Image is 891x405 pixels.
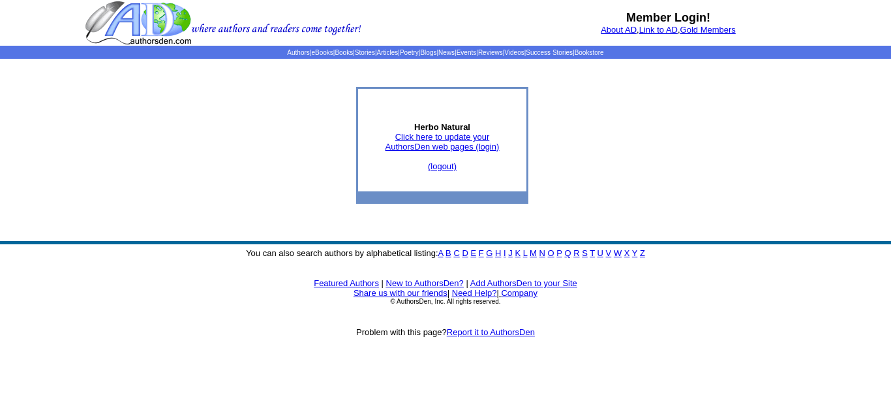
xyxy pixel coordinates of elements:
[390,298,500,305] font: © AuthorsDen, Inc. All rights reserved.
[523,248,528,258] a: L
[246,248,645,258] font: You can also search authors by alphabetical listing:
[504,248,506,258] a: I
[355,49,375,56] a: Stories
[582,248,588,258] a: S
[614,248,622,258] a: W
[639,25,678,35] a: Link to AD
[526,49,573,56] a: Success Stories
[530,248,537,258] a: M
[556,248,562,258] a: P
[601,25,637,35] a: About AD
[626,11,710,24] b: Member Login!
[428,161,457,171] a: (logout)
[548,248,554,258] a: O
[287,49,309,56] a: Authors
[504,49,524,56] a: Videos
[496,288,537,298] font: |
[486,248,492,258] a: G
[447,327,535,337] a: Report it to AuthorsDen
[354,288,447,298] a: Share us with our friends
[539,248,545,258] a: N
[457,49,477,56] a: Events
[478,49,503,56] a: Reviews
[466,278,468,288] font: |
[400,49,419,56] a: Poetry
[311,49,333,56] a: eBooks
[287,49,603,56] span: | | | | | | | | | | | |
[314,278,379,288] a: Featured Authors
[640,248,645,258] a: Z
[501,288,537,298] a: Company
[335,49,353,56] a: Books
[447,288,449,298] font: |
[377,49,399,56] a: Articles
[438,49,455,56] a: News
[470,278,577,288] a: Add AuthorsDen to your Site
[606,248,612,258] a: V
[680,25,736,35] a: Gold Members
[438,248,444,258] a: A
[356,327,535,337] font: Problem with this page?
[564,248,571,258] a: Q
[590,248,595,258] a: T
[414,122,470,132] b: Herbo Natural
[445,248,451,258] a: B
[597,248,603,258] a: U
[386,278,464,288] a: New to AuthorsDen?
[515,248,521,258] a: K
[573,248,579,258] a: R
[452,288,497,298] a: Need Help?
[453,248,459,258] a: C
[575,49,604,56] a: Bookstore
[508,248,513,258] a: J
[385,132,500,152] a: Click here to update yourAuthorsDen web pages (login)
[632,248,637,258] a: Y
[420,49,436,56] a: Blogs
[470,248,476,258] a: E
[382,278,384,288] font: |
[601,25,736,35] font: , ,
[495,248,501,258] a: H
[624,248,630,258] a: X
[479,248,484,258] a: F
[462,248,468,258] a: D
